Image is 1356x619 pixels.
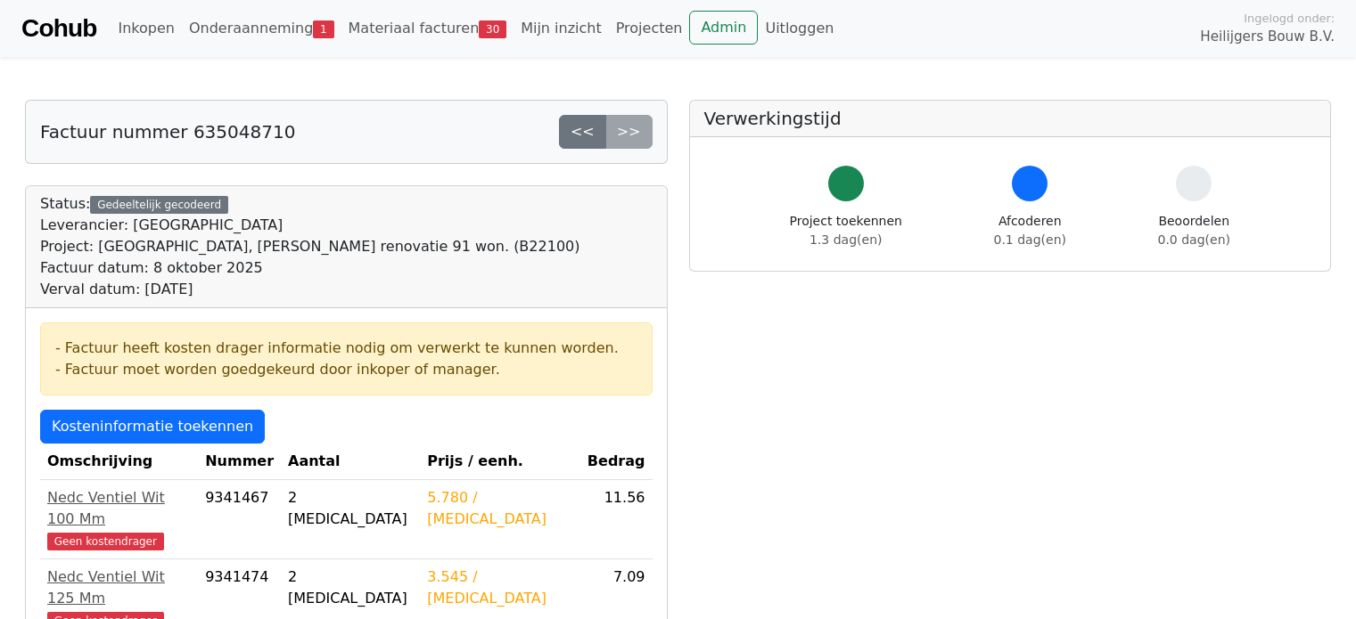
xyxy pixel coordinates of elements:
td: 9341467 [198,480,281,559]
th: Prijs / eenh. [420,444,580,480]
span: 0.0 dag(en) [1158,232,1230,247]
div: 5.780 / [MEDICAL_DATA] [427,487,573,530]
th: Omschrijving [40,444,198,480]
a: Projecten [609,11,690,46]
th: Bedrag [580,444,653,480]
td: 11.56 [580,480,653,559]
span: Ingelogd onder: [1244,10,1335,27]
h5: Verwerkingstijd [704,108,1317,129]
div: Leverancier: [GEOGRAPHIC_DATA] [40,215,579,236]
a: Materiaal facturen30 [341,11,514,46]
div: - Factuur moet worden goedgekeurd door inkoper of manager. [55,359,637,380]
span: 1.3 dag(en) [809,232,882,247]
div: Project: [GEOGRAPHIC_DATA], [PERSON_NAME] renovatie 91 won. (B22100) [40,236,579,257]
div: - Factuur heeft kosten drager informatie nodig om verwerkt te kunnen worden. [55,338,637,359]
th: Aantal [281,444,420,480]
div: Gedeeltelijk gecodeerd [90,196,228,214]
a: Nedc Ventiel Wit 100 MmGeen kostendrager [47,487,191,551]
a: << [559,115,606,149]
span: Geen kostendrager [47,533,164,550]
div: Beoordelen [1158,212,1230,249]
h5: Factuur nummer 635048710 [40,121,295,143]
span: 30 [479,20,506,38]
div: Nedc Ventiel Wit 100 Mm [47,487,191,530]
div: Nedc Ventiel Wit 125 Mm [47,566,191,609]
div: 2 [MEDICAL_DATA] [288,566,413,609]
div: Factuur datum: 8 oktober 2025 [40,257,579,279]
a: Uitloggen [758,11,841,46]
div: 2 [MEDICAL_DATA] [288,487,413,530]
a: Kosteninformatie toekennen [40,410,265,444]
a: Onderaanneming1 [182,11,341,46]
a: Admin [689,11,758,45]
span: 0.1 dag(en) [994,232,1066,247]
span: 1 [313,20,333,38]
div: Project toekennen [790,212,902,249]
div: 3.545 / [MEDICAL_DATA] [427,566,573,609]
a: Mijn inzicht [514,11,609,46]
div: Afcoderen [994,212,1066,249]
a: Inkopen [111,11,181,46]
span: Heilijgers Bouw B.V. [1200,27,1335,47]
div: Status: [40,193,579,300]
a: Cohub [21,7,96,50]
div: Verval datum: [DATE] [40,279,579,300]
th: Nummer [198,444,281,480]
